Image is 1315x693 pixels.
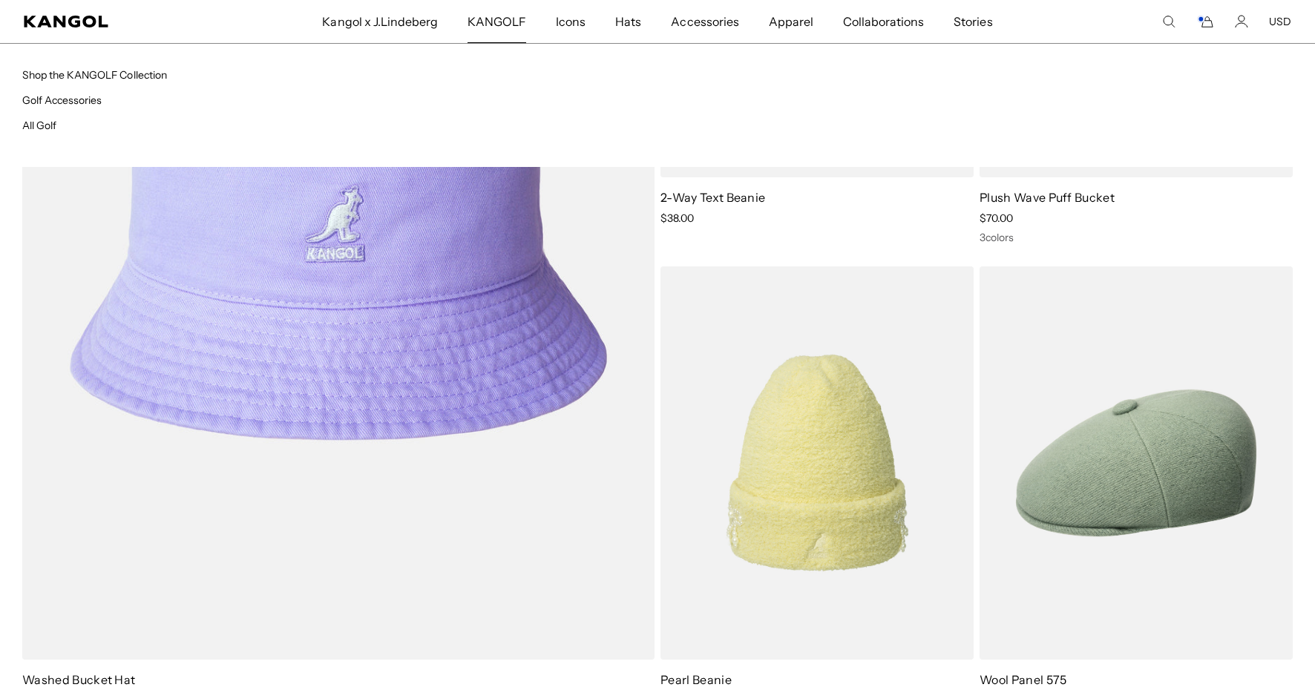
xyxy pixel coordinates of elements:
[22,672,135,687] a: Washed Bucket Hat
[22,68,167,82] a: Shop the KANGOLF Collection
[1162,15,1175,28] summary: Search here
[660,672,732,687] a: Pearl Beanie
[660,190,765,205] a: 2-Way Text Beanie
[24,16,213,27] a: Kangol
[980,672,1066,687] a: Wool Panel 575
[980,211,1013,225] span: $70.00
[1235,15,1248,28] a: Account
[980,231,1293,244] div: 3 colors
[660,266,974,660] img: Pearl Beanie
[1269,15,1291,28] button: USD
[660,211,694,225] span: $38.00
[22,93,102,107] a: Golf Accessories
[1196,15,1214,28] button: Cart
[22,119,56,132] a: All Golf
[980,190,1115,205] a: Plush Wave Puff Bucket
[980,266,1293,660] img: Wool Panel 575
